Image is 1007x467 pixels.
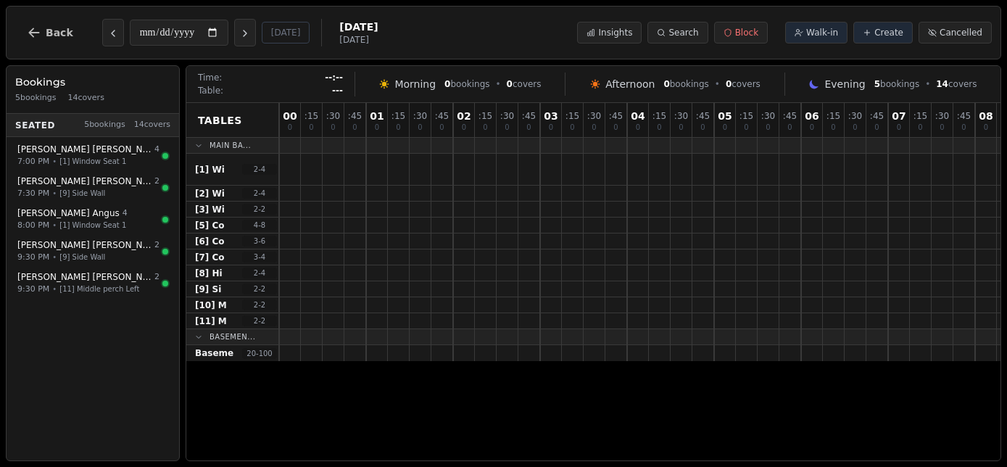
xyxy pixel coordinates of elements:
span: 14 covers [134,119,170,131]
span: 0 [831,124,835,131]
span: [9] Si [195,284,221,295]
span: 2 - 4 [242,188,277,199]
span: : 30 [500,112,514,120]
span: 05 [718,111,732,121]
span: Time: [198,72,222,83]
span: : 15 [652,112,666,120]
button: Back [15,15,85,50]
span: 0 [288,124,292,131]
span: : 15 [478,112,492,120]
span: 00 [283,111,297,121]
button: Next day [234,19,256,46]
span: 0 [507,79,513,89]
span: [PERSON_NAME] Angus [17,207,120,219]
span: 2 - 2 [242,204,277,215]
span: 0 [462,124,466,131]
span: covers [507,78,542,90]
span: 2 - 2 [242,315,277,326]
span: Table: [198,85,223,96]
span: [PERSON_NAME] [PERSON_NAME] [17,271,152,283]
span: 7:00 PM [17,155,49,168]
span: 0 [526,124,531,131]
span: [2] Wi [195,188,225,199]
span: Insights [598,27,632,38]
span: 2 [154,175,159,188]
span: [6] Co [195,236,225,247]
span: • [52,284,57,294]
span: 0 [418,124,422,131]
span: 0 [396,124,400,131]
span: 06 [805,111,819,121]
span: 0 [726,79,732,89]
span: : 30 [326,112,340,120]
span: [1] Wi [195,164,225,175]
span: Walk-in [806,27,838,38]
span: 2 - 2 [242,299,277,310]
span: 0 [636,124,640,131]
span: --:-- [325,72,343,83]
span: [5] Co [195,220,225,231]
span: 0 [592,124,596,131]
span: 0 [309,124,313,131]
span: : 30 [587,112,601,120]
span: 0 [657,124,661,131]
span: • [925,78,930,90]
span: [11] Middle perch Left [59,284,139,294]
span: 0 [613,124,618,131]
span: : 45 [435,112,449,120]
span: Create [874,27,903,38]
span: 07 [892,111,906,121]
button: Walk-in [785,22,848,44]
span: 0 [549,124,553,131]
span: 2 [154,271,159,284]
span: 03 [544,111,558,121]
span: 0 [744,124,748,131]
span: 02 [457,111,471,121]
span: [9] Side Wall [59,188,105,199]
span: 0 [679,124,683,131]
span: 14 [936,79,948,89]
span: 0 [984,124,988,131]
span: : 15 [826,112,840,120]
span: [PERSON_NAME] [PERSON_NAME] [17,239,152,251]
span: Tables [198,113,242,128]
span: Morning [394,77,436,91]
span: 5 bookings [15,92,57,104]
span: 0 [940,124,944,131]
span: 2 - 2 [242,284,277,294]
span: [7] Co [195,252,225,263]
span: [8] Hi [195,268,223,279]
span: : 30 [848,112,862,120]
span: : 45 [696,112,710,120]
button: Previous day [102,19,124,46]
button: Cancelled [919,22,992,44]
span: 14 covers [68,92,104,104]
span: [11] M [195,315,227,327]
span: 0 [375,124,379,131]
span: 8:00 PM [17,219,49,231]
span: 0 [897,124,901,131]
span: 0 [918,124,922,131]
span: 5 [874,79,880,89]
span: • [52,220,57,231]
span: 4 [154,144,159,156]
button: [PERSON_NAME] Angus48:00 PM•[1] Window Seat 1 [9,202,176,236]
span: 5 bookings [84,119,125,131]
span: • [52,156,57,167]
span: 0 [439,124,444,131]
span: : 30 [935,112,949,120]
span: [DATE] [339,34,378,46]
span: [PERSON_NAME] [PERSON_NAME] [17,175,152,187]
span: : 30 [761,112,775,120]
button: Create [853,22,913,44]
span: 0 [663,79,669,89]
span: : 45 [870,112,884,120]
button: [PERSON_NAME] [PERSON_NAME]29:30 PM•[11] Middle perch Left [9,266,176,300]
span: [DATE] [339,20,378,34]
span: : 45 [957,112,971,120]
span: --- [332,85,343,96]
span: : 15 [565,112,579,120]
span: Basemen... [210,331,255,342]
span: Afternoon [605,77,655,91]
span: 0 [810,124,814,131]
